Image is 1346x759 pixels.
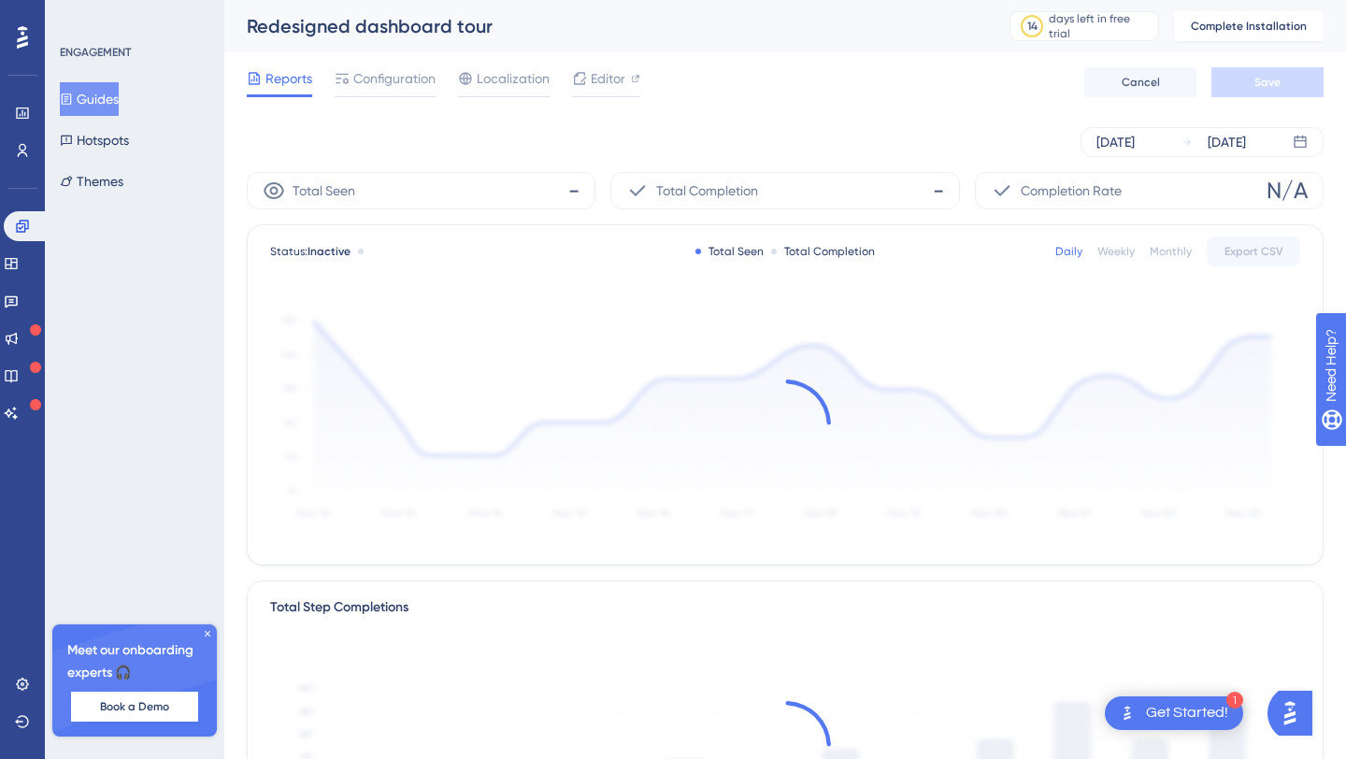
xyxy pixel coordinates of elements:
[1096,131,1135,153] div: [DATE]
[1191,19,1307,34] span: Complete Installation
[270,596,408,619] div: Total Step Completions
[1150,244,1192,259] div: Monthly
[656,179,758,202] span: Total Completion
[1049,11,1153,41] div: days left in free trial
[1211,67,1324,97] button: Save
[1267,176,1308,206] span: N/A
[44,5,117,27] span: Need Help?
[270,244,351,259] span: Status:
[477,67,550,90] span: Localization
[1116,702,1138,724] img: launcher-image-alternative-text
[353,67,436,90] span: Configuration
[60,165,123,198] button: Themes
[1084,67,1196,97] button: Cancel
[1105,696,1243,730] div: Open Get Started! checklist, remaining modules: 1
[247,13,963,39] div: Redesigned dashboard tour
[100,699,169,714] span: Book a Demo
[1021,179,1122,202] span: Completion Rate
[265,67,312,90] span: Reports
[1254,75,1281,90] span: Save
[60,45,131,60] div: ENGAGEMENT
[1267,685,1324,741] iframe: UserGuiding AI Assistant Launcher
[1207,236,1300,266] button: Export CSV
[1055,244,1082,259] div: Daily
[1226,692,1243,709] div: 1
[695,244,764,259] div: Total Seen
[1027,19,1038,34] div: 14
[293,179,355,202] span: Total Seen
[1122,75,1160,90] span: Cancel
[67,639,202,684] span: Meet our onboarding experts 🎧
[71,692,198,722] button: Book a Demo
[1146,703,1228,723] div: Get Started!
[771,244,875,259] div: Total Completion
[933,176,944,206] span: -
[60,123,129,157] button: Hotspots
[1224,244,1283,259] span: Export CSV
[1097,244,1135,259] div: Weekly
[308,245,351,258] span: Inactive
[591,67,625,90] span: Editor
[1208,131,1246,153] div: [DATE]
[60,82,119,116] button: Guides
[1174,11,1324,41] button: Complete Installation
[568,176,580,206] span: -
